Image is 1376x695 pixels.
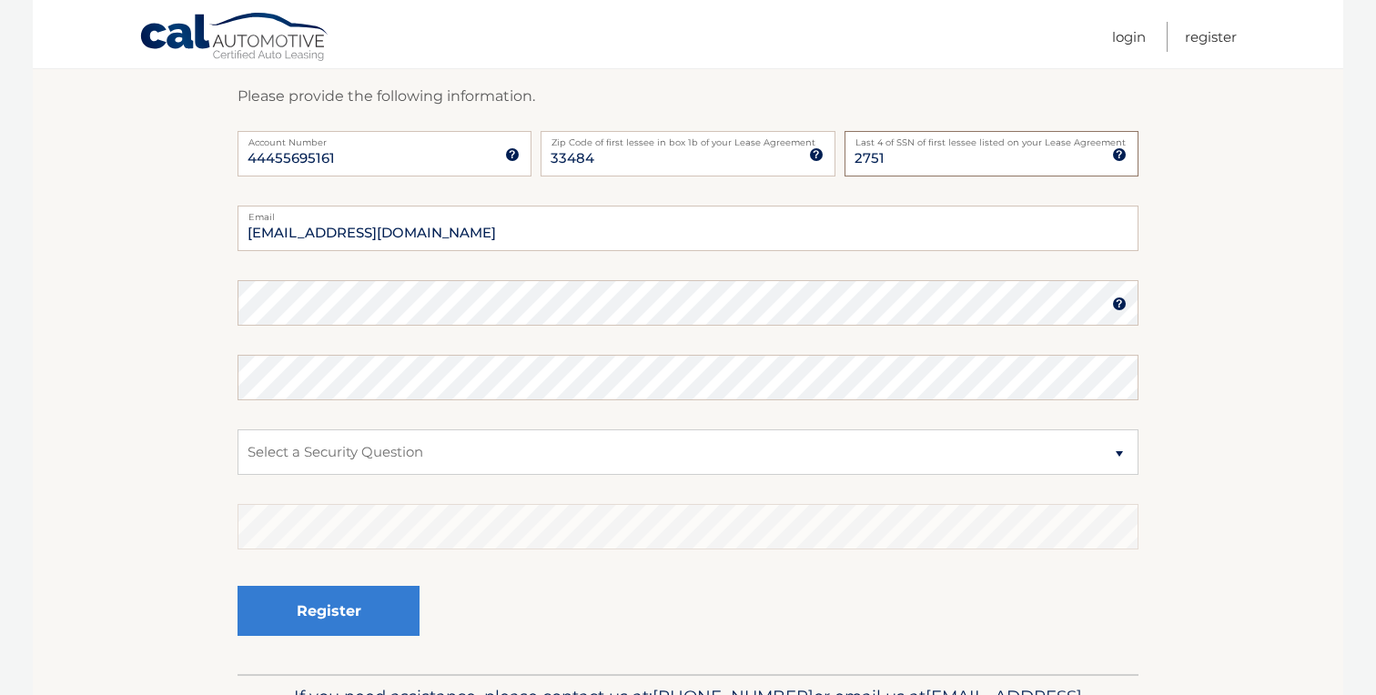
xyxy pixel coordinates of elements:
input: SSN or EIN (last 4 digits only) [845,131,1138,176]
input: Account Number [238,131,531,176]
label: Zip Code of first lessee in box 1b of your Lease Agreement [541,131,835,146]
p: Please provide the following information. [238,84,1138,109]
input: Zip Code [541,131,835,176]
img: tooltip.svg [1112,297,1127,311]
a: Login [1112,22,1146,52]
a: Register [1185,22,1237,52]
img: tooltip.svg [1112,147,1127,162]
a: Cal Automotive [139,12,330,65]
label: Email [238,206,1138,220]
button: Register [238,586,420,636]
img: tooltip.svg [809,147,824,162]
label: Last 4 of SSN of first lessee listed on your Lease Agreement [845,131,1138,146]
label: Account Number [238,131,531,146]
img: tooltip.svg [505,147,520,162]
input: Email [238,206,1138,251]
